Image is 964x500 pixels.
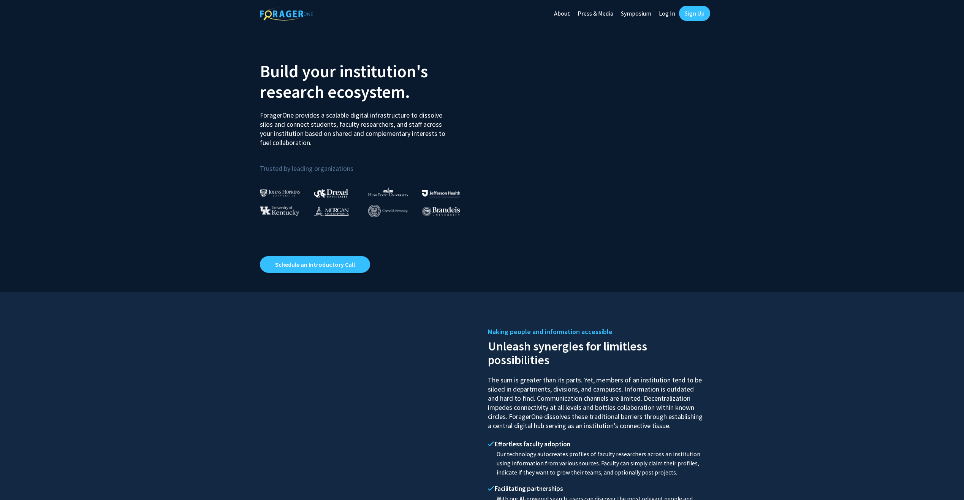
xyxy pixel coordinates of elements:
img: University of Kentucky [260,206,299,216]
p: Our technology autocreates profiles of faculty researchers across an institution using informatio... [488,450,704,477]
h2: Unleash synergies for limitless possibilities [488,338,704,367]
p: Trusted by leading organizations [260,153,476,174]
img: Thomas Jefferson University [422,190,460,197]
img: Brandeis University [422,207,460,216]
h2: Build your institution's research ecosystem. [260,61,476,102]
a: Sign Up [679,6,710,21]
p: The sum is greater than its parts. Yet, members of an institution tend to be siloed in department... [488,369,704,430]
img: Drexel University [314,189,348,197]
img: ForagerOne Logo [260,7,313,21]
img: Morgan State University [314,206,349,216]
h5: Making people and information accessible [488,326,704,338]
a: Opens in a new tab [260,256,370,273]
img: Cornell University [368,205,408,217]
img: Johns Hopkins University [260,189,300,197]
h4: Facilitating partnerships [488,485,704,492]
img: High Point University [368,187,408,196]
p: ForagerOne provides a scalable digital infrastructure to dissolve silos and connect students, fac... [260,105,451,147]
h4: Effortless faculty adoption [488,440,704,448]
